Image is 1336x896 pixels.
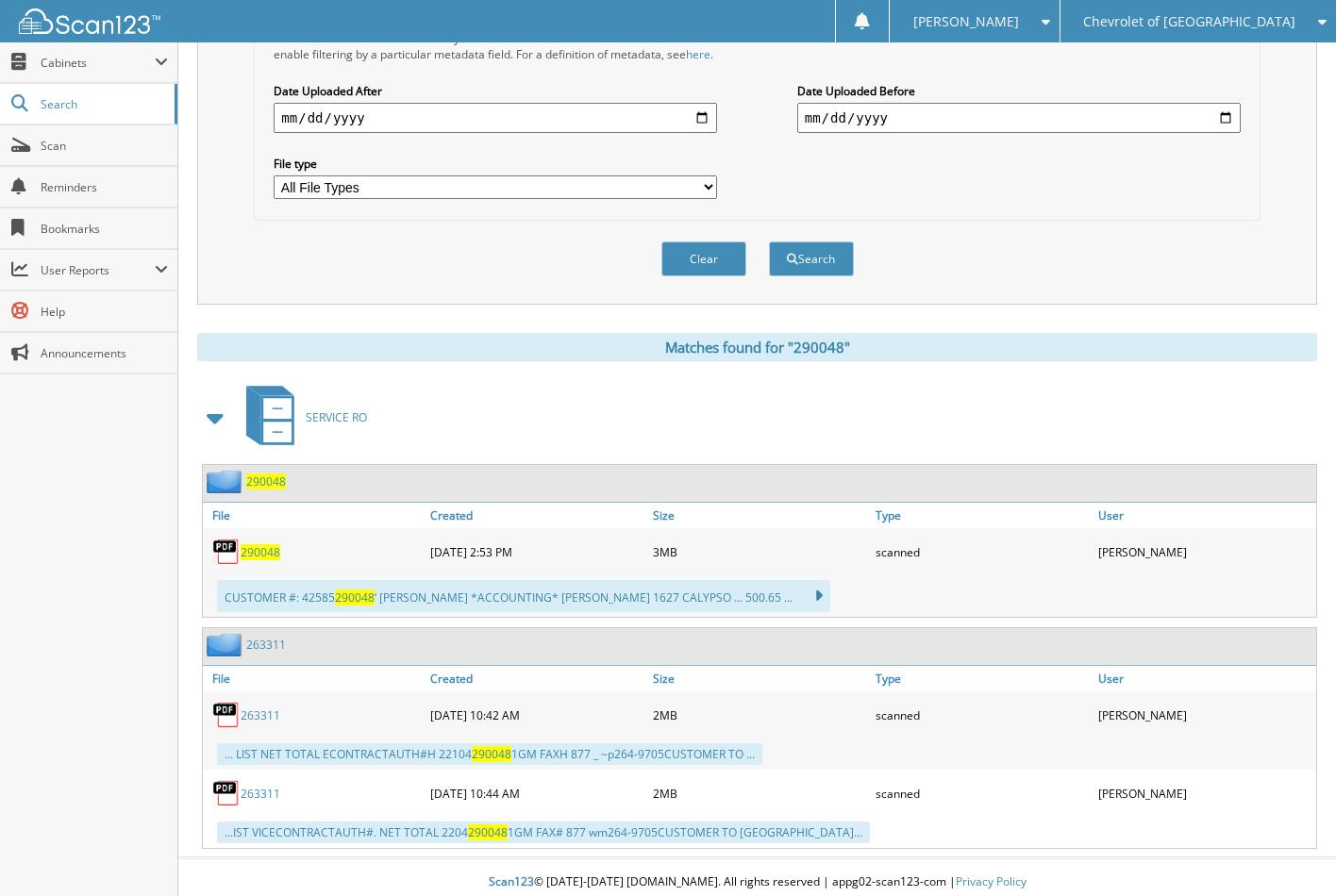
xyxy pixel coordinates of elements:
[207,470,246,493] img: folder2.png
[871,696,1094,734] div: scanned
[19,8,160,34] img: scan123-logo-white.svg
[274,30,717,62] div: All metadata fields are searched by default. Select a cabinet with metadata to enable filtering b...
[306,409,367,425] span: SERVICE RO
[41,138,168,154] span: Scan
[203,666,426,691] a: File
[1094,533,1316,571] div: [PERSON_NAME]
[769,241,854,276] button: Search
[913,16,1019,27] span: [PERSON_NAME]
[426,774,648,812] div: [DATE] 10:44 AM
[871,774,1094,812] div: scanned
[426,533,648,571] div: [DATE] 2:53 PM
[197,333,1317,361] div: Matches found for "290048"
[212,538,241,566] img: PDF.png
[871,666,1094,691] a: Type
[41,304,168,320] span: Help
[41,55,155,71] span: Cabinets
[241,707,280,723] a: 263311
[797,83,1241,99] label: Date Uploaded Before
[241,544,280,560] a: 290048
[648,774,871,812] div: 2MB
[956,873,1027,889] a: Privacy Policy
[41,345,168,361] span: Announcements
[212,701,241,729] img: PDF.png
[1094,503,1316,528] a: User
[212,779,241,807] img: PDF.png
[1094,696,1316,734] div: [PERSON_NAME]
[426,666,648,691] a: Created
[41,221,168,237] span: Bookmarks
[246,473,286,489] a: 290048
[871,533,1094,571] div: scanned
[217,821,870,843] div: ...IST VICECONTRACTAUTH#. NET TOTAL 2204 1GM FAX# 877 wm264-9705CUSTOMER TO [GEOGRAPHIC_DATA]...
[472,746,511,762] span: 290048
[426,503,648,528] a: Created
[1094,774,1316,812] div: [PERSON_NAME]
[41,262,155,278] span: User Reports
[489,873,534,889] span: Scan123
[41,179,168,195] span: Reminders
[217,580,830,612] div: CUSTOMER #: 42585 ‘ [PERSON_NAME] *ACCOUNTING* [PERSON_NAME] 1627 CALYPSO ... 500.65 ...
[648,503,871,528] a: Size
[235,380,367,455] a: SERVICE RO
[241,786,280,802] a: 263311
[426,696,648,734] div: [DATE] 10:42 AM
[871,503,1094,528] a: Type
[203,503,426,528] a: File
[41,96,165,112] span: Search
[1083,16,1295,27] span: Chevrolet of [GEOGRAPHIC_DATA]
[207,633,246,656] img: folder2.png
[217,743,762,765] div: ... LIST NET TOTAL ECONTRACTAUTH#H 22104 1GM FAXH 877 _ ~p264-9705CUSTOMER TO ...
[335,589,375,606] span: 290048
[246,637,286,653] a: 263311
[468,824,508,840] span: 290048
[274,83,717,99] label: Date Uploaded After
[648,533,871,571] div: 3MB
[1094,666,1316,691] a: User
[797,103,1241,133] input: end
[686,46,710,62] a: here
[661,241,746,276] button: Clear
[1242,805,1336,896] iframe: Chat Widget
[274,156,717,172] label: File type
[648,696,871,734] div: 2MB
[648,666,871,691] a: Size
[274,103,717,133] input: start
